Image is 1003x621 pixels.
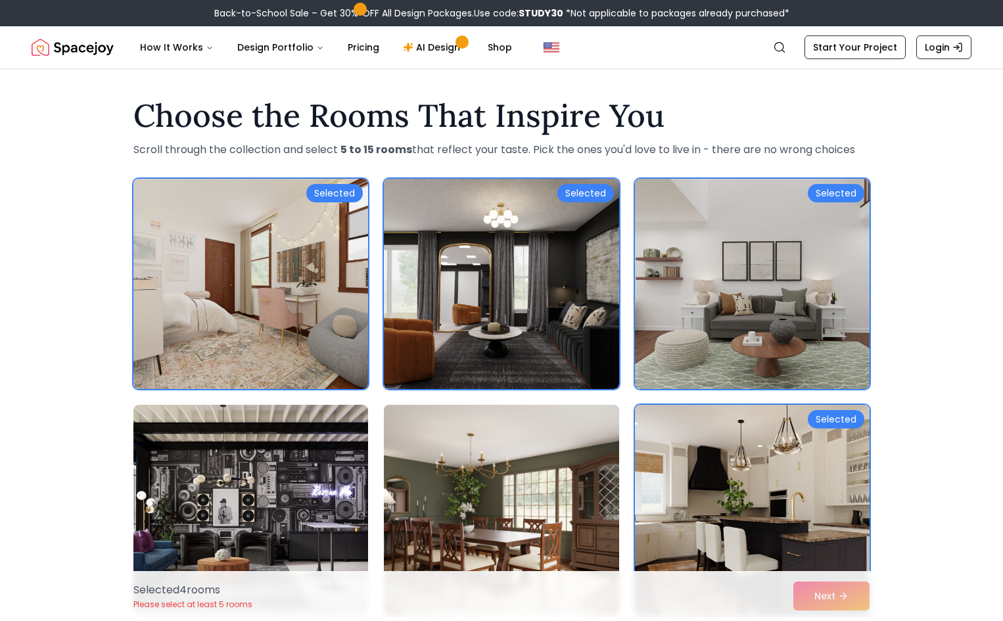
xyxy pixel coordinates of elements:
a: Spacejoy [32,34,114,60]
img: Spacejoy Logo [32,34,114,60]
img: United States [544,39,559,55]
p: Selected 4 room s [133,582,252,598]
h1: Choose the Rooms That Inspire You [133,100,870,131]
img: Room room-1 [133,179,368,389]
img: Room room-2 [384,179,618,389]
div: Selected [557,184,614,202]
a: Start Your Project [805,35,906,59]
img: Room room-5 [378,400,624,620]
div: Selected [808,184,864,202]
nav: Main [129,34,523,60]
a: AI Design [392,34,475,60]
img: Room room-4 [133,405,368,615]
div: Selected [306,184,363,202]
p: Please select at least 5 rooms [133,599,252,610]
strong: 5 to 15 rooms [340,142,412,157]
div: Selected [808,410,864,428]
img: Room room-3 [635,179,870,389]
b: STUDY30 [519,7,563,20]
a: Login [916,35,971,59]
button: How It Works [129,34,224,60]
button: Design Portfolio [227,34,335,60]
nav: Global [32,26,971,68]
p: Scroll through the collection and select that reflect your taste. Pick the ones you'd love to liv... [133,142,870,158]
div: Back-to-School Sale – Get 30% OFF All Design Packages. [214,7,789,20]
a: Shop [477,34,523,60]
a: Pricing [337,34,390,60]
span: Use code: [474,7,563,20]
span: *Not applicable to packages already purchased* [563,7,789,20]
img: Room room-6 [635,405,870,615]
